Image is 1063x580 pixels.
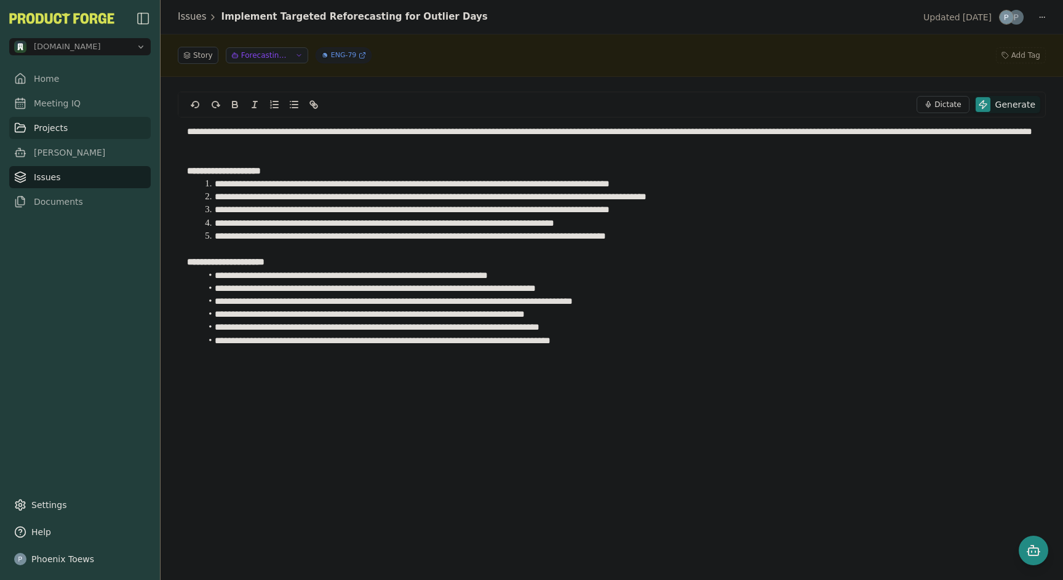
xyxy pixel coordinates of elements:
[9,38,151,55] button: Open organization switcher
[9,494,151,516] a: Settings
[9,166,151,188] a: Issues
[34,41,101,52] span: methodic.work
[193,50,213,60] span: Story
[187,97,204,112] button: undo
[136,11,151,26] button: Close Sidebar
[9,13,114,24] button: PF-Logo
[9,521,151,543] button: Help
[241,50,290,60] span: Forecasting Project Update
[226,97,244,112] button: Bold
[331,50,357,61] span: ENG-79
[305,97,322,112] button: Link
[1011,50,1040,60] span: Add Tag
[9,68,151,90] a: Home
[207,97,224,112] button: redo
[9,117,151,139] a: Projects
[1009,10,1024,25] img: Phoenix Toews
[9,92,151,114] a: Meeting IQ
[974,96,1040,113] button: Generate
[136,11,151,26] img: sidebar
[14,553,26,565] img: profile
[1019,536,1048,565] button: Open chat
[923,11,960,23] span: Updated
[963,11,992,23] span: [DATE]
[221,10,488,24] h1: Implement Targeted Reforecasting for Outlier Days
[178,10,207,24] a: Issues
[995,98,1035,111] span: Generate
[178,47,218,64] button: Story
[996,47,1046,63] button: Add Tag
[916,9,1031,26] button: Updated[DATE]Phoenix ToewsPhoenix Toews
[14,41,26,53] img: methodic.work
[9,191,151,213] a: Documents
[285,97,303,112] button: Bullet
[9,548,151,570] button: Phoenix Toews
[9,13,114,24] img: Product Forge
[999,10,1014,25] img: Phoenix Toews
[226,47,308,63] button: Forecasting Project Update
[9,141,151,164] a: [PERSON_NAME]
[917,96,969,113] button: Dictate
[246,97,263,112] button: Italic
[266,97,283,112] button: Ordered
[934,100,961,109] span: Dictate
